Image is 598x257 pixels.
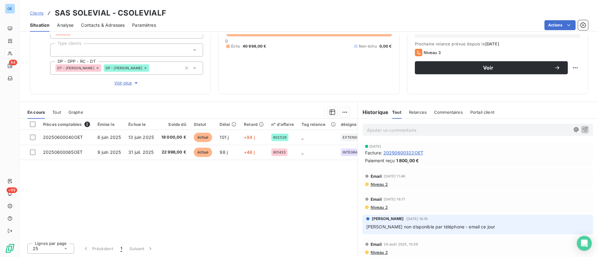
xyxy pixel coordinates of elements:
span: 13 juin 2025 [128,135,154,140]
button: Voir [415,61,568,74]
span: échue [194,148,212,157]
span: Niveau 2 [370,205,388,210]
span: Relances [409,110,427,115]
span: [DATE] 16:16 [406,217,428,221]
span: Non-échu [359,44,377,49]
span: 18 000,00 € [161,134,186,140]
button: 1 [117,242,126,255]
span: 98 j [220,149,228,155]
span: +46 j [244,149,255,155]
span: 20250600040OET [43,135,83,140]
a: Clients [30,10,44,16]
span: En cours [27,110,45,115]
span: Clients [30,11,44,16]
button: Suivant [126,242,157,255]
span: EXTENSION DU CHARGEMENT VRAC [343,135,370,139]
span: Facture : [365,149,382,156]
div: Tag relance [301,122,333,127]
span: 25 [33,246,38,252]
div: Délai [220,122,236,127]
span: 22 998,00 € [161,149,186,155]
span: Situation [30,22,50,28]
span: +94 j [244,135,255,140]
span: Tout [392,110,401,115]
span: Portail client [470,110,494,115]
div: Émise le [97,122,121,127]
span: Voir plus [114,80,139,86]
span: 20250600065OET [43,149,83,155]
span: DP - [PERSON_NAME] [106,66,143,70]
h3: SAS SOLEVIAL - CSOLEVIALF [55,7,166,19]
span: [DATE] 11:46 [384,174,405,178]
div: OE [5,4,15,14]
h6: Historique [358,108,389,116]
img: Logo LeanPay [5,243,15,253]
span: 6 juin 2025 [97,135,121,140]
span: Paramètres [132,22,156,28]
span: Graphe [69,110,83,115]
span: échue [194,133,212,142]
span: 0 [225,39,228,44]
span: +99 [7,187,17,193]
span: Échu [231,44,240,49]
div: Échue le [128,122,154,127]
span: 26 août 2025, 15:59 [384,242,418,246]
span: Prochaine relance prévue depuis le [415,41,580,46]
span: [DATE] [485,41,499,46]
span: Niveau 2 [370,182,388,187]
span: INTÉGRATION CAPEL DANS [GEOGRAPHIC_DATA] [343,150,370,154]
span: [DATE] 16:17 [384,197,405,201]
div: Pièces comptables [43,122,90,127]
div: Retard [244,122,264,127]
span: _ [301,135,303,140]
span: 1 [121,246,122,252]
span: Paiement reçu [365,157,395,164]
span: Email [371,242,382,247]
input: Ajouter une valeur [55,47,60,53]
div: Solde dû [161,122,186,127]
span: Email [371,174,382,179]
button: Actions [544,20,576,30]
span: [PERSON_NAME] [372,216,404,222]
div: Open Intercom Messenger [577,236,592,251]
span: Analyse [57,22,74,28]
span: Tout [52,110,61,115]
span: Email [371,197,382,202]
span: 9 juin 2025 [97,149,121,155]
div: Statut [194,122,212,127]
span: 801433 [273,150,286,154]
span: 31 juil. 2025 [128,149,154,155]
span: Niveau 2 [370,250,388,255]
div: désignation [341,122,372,127]
button: Précédent [79,242,117,255]
span: 40 998,00 € [243,44,266,49]
button: Voir plus [50,80,203,86]
span: 20250600322OET [383,149,423,156]
input: Ajouter une valeur [149,65,154,71]
span: 2 [84,122,90,127]
span: DT - [PERSON_NAME] [57,66,94,70]
span: _ [301,149,303,155]
span: Niveau 3 [424,50,441,55]
div: n° d'affaire [271,122,294,127]
span: 1 800,00 € [396,157,419,164]
span: 802529 [273,135,287,139]
span: Commentaires [434,110,463,115]
span: Voir [422,65,554,70]
span: [PERSON_NAME] non disponible par téléphone - email ce jour [366,224,495,229]
span: Contacts & Adresses [81,22,125,28]
span: 101 j [220,135,229,140]
span: 0,00 € [379,44,392,49]
span: [DATE] [369,145,381,148]
span: 84 [9,60,17,65]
